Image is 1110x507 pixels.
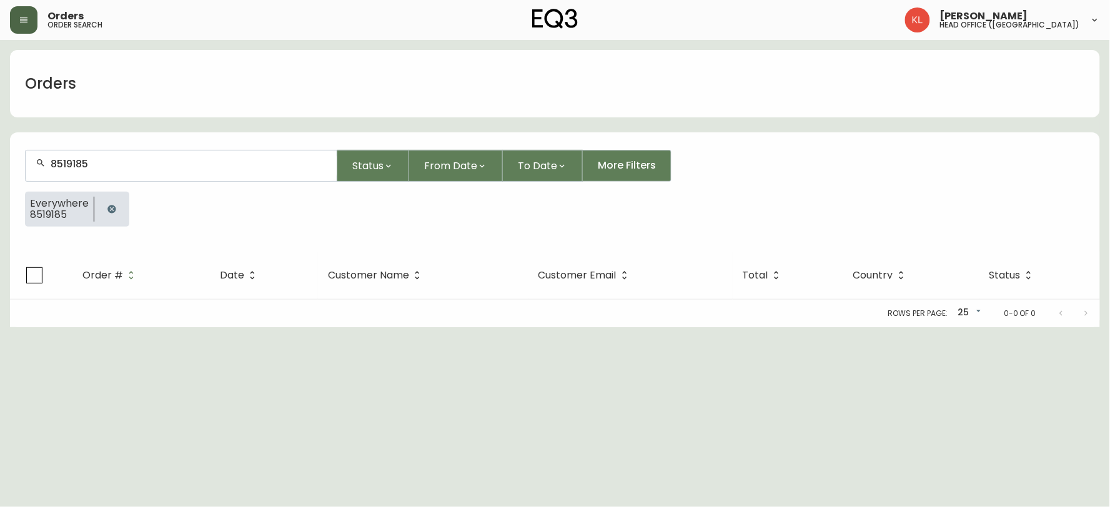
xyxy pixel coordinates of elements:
span: Customer Name [328,270,425,281]
h5: head office ([GEOGRAPHIC_DATA]) [940,21,1080,29]
span: Country [853,272,893,279]
span: From Date [424,158,477,174]
span: More Filters [598,159,656,172]
span: Customer Name [328,272,409,279]
button: From Date [409,150,503,182]
span: Status [989,272,1021,279]
span: Country [853,270,909,281]
span: To Date [518,158,557,174]
h5: order search [47,21,102,29]
p: Rows per page: [888,308,948,319]
h1: Orders [25,73,76,94]
button: More Filters [583,150,671,182]
p: 0-0 of 0 [1004,308,1036,319]
span: Date [220,270,260,281]
input: Search [51,158,327,170]
span: Status [989,270,1037,281]
span: Everywhere [30,198,89,209]
span: [PERSON_NAME] [940,11,1028,21]
div: 25 [953,303,984,323]
span: Customer Email [538,270,633,281]
button: To Date [503,150,583,182]
span: Orders [47,11,84,21]
button: Status [337,150,409,182]
span: Total [743,270,785,281]
span: Order # [82,272,123,279]
img: logo [532,9,578,29]
span: Status [352,158,384,174]
span: 8519185 [30,209,89,220]
span: Date [220,272,244,279]
span: Customer Email [538,272,617,279]
span: Order # [82,270,139,281]
span: Total [743,272,768,279]
img: 2c0c8aa7421344cf0398c7f872b772b5 [905,7,930,32]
